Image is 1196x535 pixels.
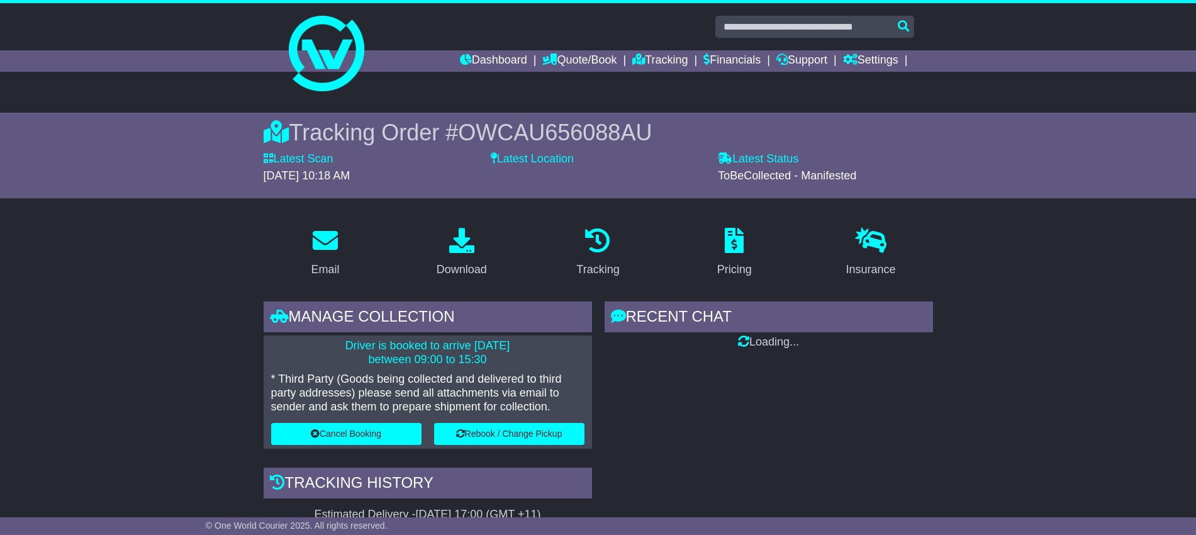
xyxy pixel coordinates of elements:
a: Financials [703,50,761,72]
div: Email [311,261,339,278]
div: Tracking history [264,468,592,502]
a: Tracking [632,50,688,72]
a: Dashboard [460,50,527,72]
div: RECENT CHAT [605,301,933,335]
label: Latest Location [491,152,574,166]
label: Latest Scan [264,152,333,166]
span: [DATE] 10:18 AM [264,169,350,182]
div: Loading... [605,335,933,349]
div: Tracking Order # [264,119,933,146]
div: Pricing [717,261,752,278]
p: Driver is booked to arrive [DATE] between 09:00 to 15:30 [271,339,584,366]
button: Cancel Booking [271,423,422,445]
div: Estimated Delivery - [264,508,592,522]
p: * Third Party (Goods being collected and delivered to third party addresses) please send all atta... [271,373,584,414]
label: Latest Status [718,152,798,166]
button: Rebook / Change Pickup [434,423,584,445]
span: ToBeCollected - Manifested [718,169,856,182]
a: Tracking [568,223,627,283]
a: Email [303,223,347,283]
a: Settings [843,50,898,72]
div: Insurance [846,261,896,278]
div: [DATE] 17:00 (GMT +11) [416,508,541,522]
div: Download [437,261,487,278]
a: Download [428,223,495,283]
div: Tracking [576,261,619,278]
a: Pricing [709,223,760,283]
span: © One World Courier 2025. All rights reserved. [206,521,388,531]
div: Manage collection [264,301,592,335]
a: Insurance [838,223,904,283]
a: Support [776,50,827,72]
a: Quote/Book [542,50,617,72]
span: OWCAU656088AU [458,120,652,145]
